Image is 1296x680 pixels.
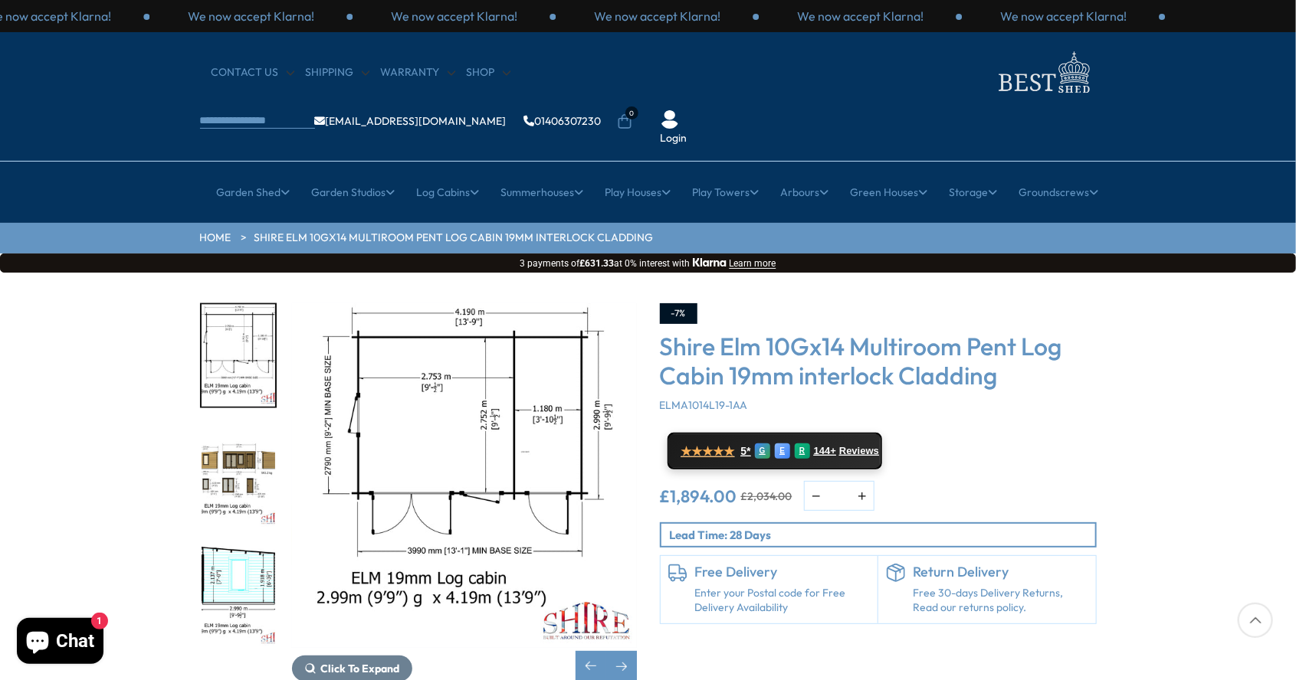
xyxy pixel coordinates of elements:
[661,110,679,129] img: User Icon
[212,65,294,80] a: CONTACT US
[795,443,810,459] div: R
[200,303,277,408] div: 3 / 11
[1000,8,1127,25] p: We now accept Klarna!
[306,65,369,80] a: Shipping
[668,433,882,469] a: ★★★★★ 5* G E R 144+ Reviews
[775,443,790,459] div: E
[321,662,400,675] span: Click To Expand
[755,443,770,459] div: G
[188,8,314,25] p: We now accept Klarna!
[381,65,455,80] a: Warranty
[962,8,1165,25] div: 3 / 3
[695,564,871,580] h6: Free Delivery
[254,230,654,246] a: Shire Elm 10Gx14 Multiroom Pent Log Cabin 19mm interlock Cladding
[851,173,928,211] a: Green Houses
[292,303,637,648] img: Shire Elm 10Gx14 Multiroom Pent Log Cabin 19mm interlock Cladding - Best Shed
[950,173,998,211] a: Storage
[149,8,353,25] div: 2 / 3
[839,445,879,457] span: Reviews
[661,131,687,146] a: Login
[741,491,792,502] del: £2,034.00
[200,543,277,648] div: 5 / 11
[797,8,924,25] p: We now accept Klarna!
[670,527,1095,543] p: Lead Time: 28 Days
[202,544,275,646] img: Elm2990x419010x1419mmINTERNAL_73884a29-39f5-4401-a4ce-6bfe5771e468_200x200.jpg
[693,173,760,211] a: Play Towers
[1019,173,1099,211] a: Groundscrews
[200,423,277,528] div: 4 / 11
[524,116,602,126] a: 01406307230
[660,398,748,412] span: ELMA1014L19-1AA
[660,488,737,505] ins: £1,894.00
[605,173,671,211] a: Play Houses
[759,8,962,25] div: 2 / 3
[391,8,517,25] p: We now accept Klarna!
[556,8,759,25] div: 1 / 3
[594,8,720,25] p: We now accept Klarna!
[913,564,1088,580] h6: Return Delivery
[501,173,584,211] a: Summerhouses
[200,230,231,246] a: HOME
[625,106,638,119] span: 0
[989,47,1097,97] img: logo
[814,445,836,457] span: 144+
[660,332,1097,391] h3: Shire Elm 10Gx14 Multiroom Pent Log Cabin 19mm interlock Cladding
[353,8,556,25] div: 3 / 3
[681,444,735,459] span: ★★★★★
[417,173,480,211] a: Log Cabins
[695,586,871,616] a: Enter your Postal code for Free Delivery Availability
[781,173,829,211] a: Arbours
[202,425,275,527] img: Elm2990x419010x1419mmLINEmmft_59409f84-a109-4da0-a45f-f5b350dde037_200x200.jpg
[312,173,395,211] a: Garden Studios
[660,303,697,324] div: -7%
[467,65,510,80] a: Shop
[315,116,507,126] a: [EMAIL_ADDRESS][DOMAIN_NAME]
[617,114,632,129] a: 0
[913,586,1088,616] p: Free 30-days Delivery Returns, Read our returns policy.
[12,618,108,668] inbox-online-store-chat: Shopify online store chat
[217,173,290,211] a: Garden Shed
[202,305,275,407] img: Elm2990x419010x1419mmPLAN_03906ce9-f245-4f29-b63a-0a9fc3b37f33_200x200.jpg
